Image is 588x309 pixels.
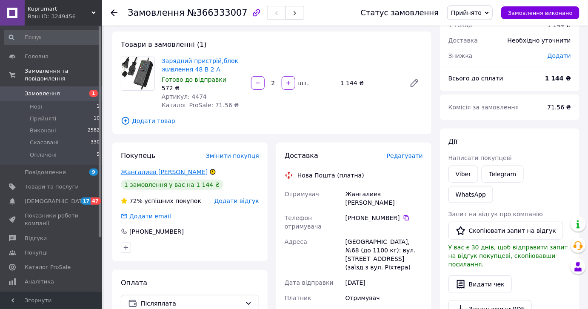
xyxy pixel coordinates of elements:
span: Додати відгук [214,197,259,204]
img: Зарядний пристрій,блок живлення 48 В 2 А [121,57,154,90]
span: Платник [285,295,311,301]
span: Прийнято [451,9,482,16]
span: Доставка [285,152,318,160]
span: Виконані [30,127,56,134]
span: Товари та послуги [25,183,79,191]
span: Адреса [285,238,307,245]
a: Viber [448,166,478,183]
span: 1 товар [448,22,472,29]
span: Нові [30,103,42,111]
span: 330 [91,139,100,146]
span: Показники роботи компанії [25,212,79,227]
span: Отримувач [285,191,319,197]
b: 1 144 ₴ [545,75,571,82]
span: 2582 [88,127,100,134]
span: Дії [448,137,457,146]
span: Замовлення виконано [508,10,573,16]
span: Замовлення [128,8,185,18]
button: Замовлення виконано [501,6,579,19]
span: Оплачені [30,151,57,159]
button: Скопіювати запит на відгук [448,222,563,240]
span: Замовлення та повідомлення [25,67,102,83]
span: 9 [89,169,98,176]
span: Змінити покупця [206,152,259,159]
span: Готово до відправки [162,76,226,83]
span: 47 [91,197,100,205]
span: 1 [97,103,100,111]
span: Доставка [448,37,478,44]
span: Додати товар [121,116,423,126]
span: [DEMOGRAPHIC_DATA] [25,197,88,205]
span: Kuprumart [28,5,91,13]
span: Каталог ProSale: 71.56 ₴ [162,102,239,109]
div: [PHONE_NUMBER] [345,214,423,222]
span: Післяплата [141,299,242,308]
div: Додати email [128,212,172,220]
a: Telegram [482,166,523,183]
a: Жангалиев [PERSON_NAME] [121,169,208,175]
span: Головна [25,53,49,60]
span: У вас є 30 днів, щоб відправити запит на відгук покупцеві, скопіювавши посилання. [448,244,568,268]
span: Артикул: 4474 [162,93,207,100]
input: Пошук [4,30,100,45]
a: Редагувати [406,74,423,92]
div: Ваш ID: 3249456 [28,13,102,20]
span: 71.56 ₴ [548,104,571,111]
span: Дата відправки [285,279,334,286]
span: Покупець [121,152,156,160]
span: 17 [81,197,91,205]
div: 1 замовлення у вас на 1 144 ₴ [121,180,223,190]
a: Зарядний пристрій,блок живлення 48 В 2 А [162,57,238,73]
div: Отримувач [344,290,425,306]
div: Додати email [120,212,172,220]
span: Знижка [448,52,473,59]
span: Аналітика [25,278,54,286]
span: Комісія за замовлення [448,104,519,111]
span: 72% [129,197,143,204]
span: Редагувати [387,152,423,159]
div: шт. [296,79,310,87]
span: №366333007 [187,8,248,18]
div: Нова Пошта (платна) [295,171,366,180]
span: Запит на відгук про компанію [448,211,543,217]
div: Статус замовлення [361,9,439,17]
span: 1 [89,90,98,97]
span: Замовлення [25,90,60,97]
span: Покупці [25,249,48,257]
div: Необхідно уточнити [502,31,576,50]
span: 5 [97,151,100,159]
span: 10 [94,115,100,123]
div: Повернутися назад [111,9,117,17]
span: Товари в замовленні (1) [121,40,207,49]
span: Телефон отримувача [285,215,322,230]
span: Оплата [121,279,147,287]
div: 572 ₴ [162,84,244,92]
div: 1 144 ₴ [337,77,402,89]
span: Відгуки [25,235,47,242]
span: Написати покупцеві [448,154,512,161]
div: [PHONE_NUMBER] [128,227,185,236]
span: Скасовані [30,139,59,146]
a: WhatsApp [448,186,493,203]
div: [GEOGRAPHIC_DATA], №68 (до 1100 кг): вул. [STREET_ADDRESS] (заїзд з вул. Ріхтера) [344,234,425,275]
button: Видати чек [448,275,512,293]
span: Додати [548,52,571,59]
span: Прийняті [30,115,56,123]
div: Жангалиев [PERSON_NAME] [344,186,425,210]
span: Всього до сплати [448,75,503,82]
span: Повідомлення [25,169,66,176]
div: [DATE] [344,275,425,290]
div: успішних покупок [121,197,201,205]
span: Каталог ProSale [25,263,71,271]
